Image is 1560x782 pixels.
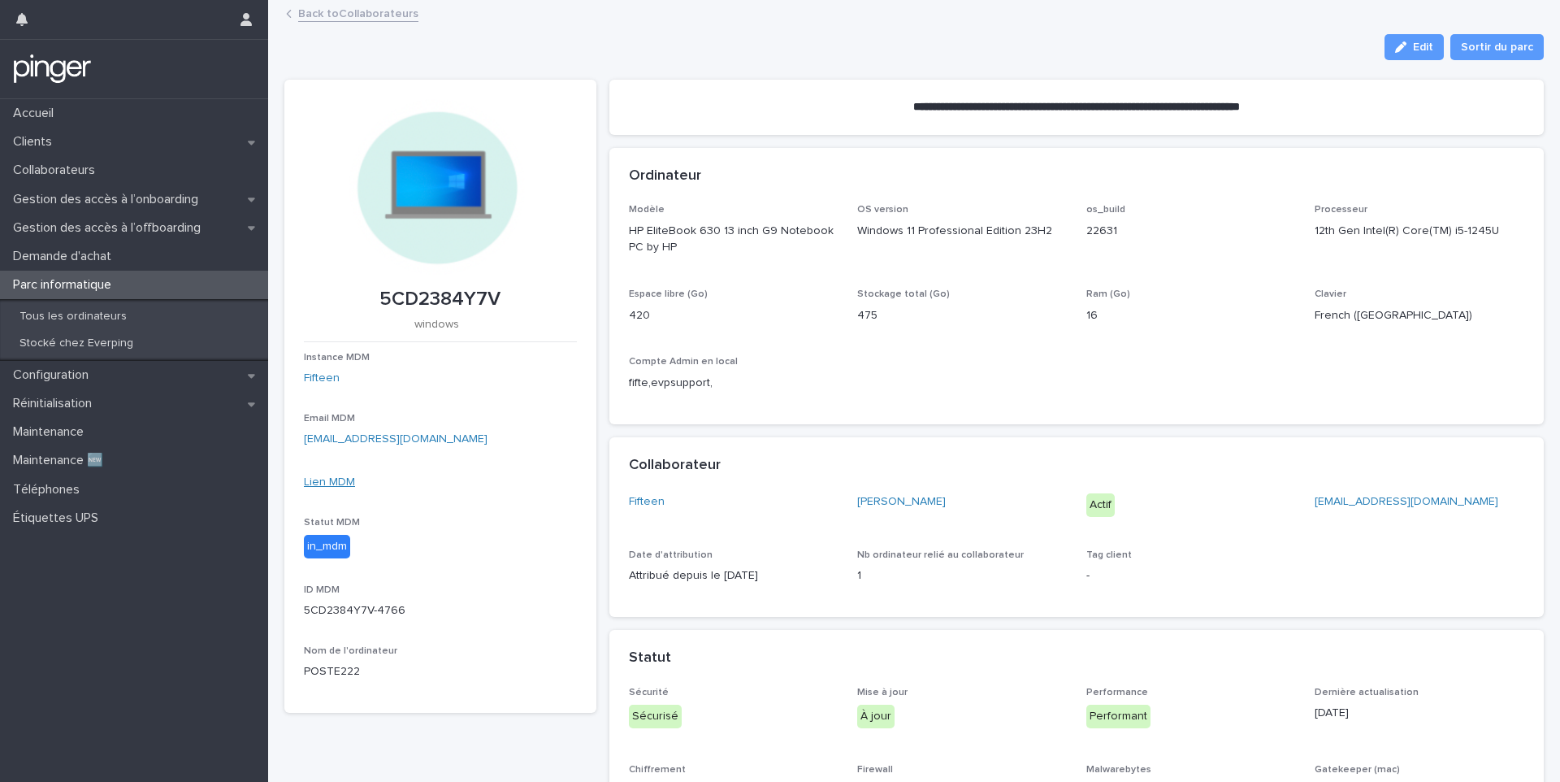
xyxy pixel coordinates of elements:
span: Mise à jour [857,688,908,697]
span: Edit [1413,41,1433,53]
span: Statut MDM [304,518,360,528]
span: Clavier [1315,289,1346,299]
span: Sécurité [629,688,669,697]
a: [EMAIL_ADDRESS][DOMAIN_NAME] [1315,496,1498,507]
p: Collaborateurs [6,163,108,178]
p: Gestion des accès à l’onboarding [6,192,211,207]
span: Nom de l'ordinateur [304,646,397,656]
p: Étiquettes UPS [6,510,111,526]
p: 22631 [1086,223,1296,240]
button: Sortir du parc [1450,34,1544,60]
p: Tous les ordinateurs [6,310,140,324]
span: Nb ordinateur relié au collaborateur [857,550,1024,560]
div: Sécurisé [629,705,682,728]
a: [PERSON_NAME] [857,493,946,510]
p: fifte,evpsupport, [629,375,838,392]
p: Accueil [6,106,67,121]
div: À jour [857,705,895,728]
p: POSTE222 [304,663,577,680]
a: [EMAIL_ADDRESS][DOMAIN_NAME] [304,433,487,445]
p: 12th Gen Intel(R) Core(TM) i5-1245U [1315,223,1524,240]
div: Performant [1086,705,1150,728]
span: Stockage total (Go) [857,289,950,299]
h2: Collaborateur [629,457,721,475]
span: Chiffrement [629,765,686,775]
span: Performance [1086,688,1148,697]
a: Fifteen [304,370,340,387]
p: 5CD2384Y7V [304,288,577,311]
span: Malwarebytes [1086,765,1151,775]
span: Instance MDM [304,353,370,363]
p: 16 [1086,307,1296,324]
a: Fifteen [629,493,665,510]
p: French ([GEOGRAPHIC_DATA]) [1315,307,1524,324]
a: Back toCollaborateurs [298,3,418,22]
span: Sortir du parc [1461,39,1533,55]
div: in_mdm [304,535,350,558]
span: Ram (Go) [1086,289,1130,299]
button: Edit [1384,34,1444,60]
p: Téléphones [6,482,93,497]
p: Maintenance [6,424,97,440]
p: Configuration [6,367,102,383]
span: ID MDM [304,585,340,595]
p: Clients [6,134,65,150]
span: Gatekeeper (mac) [1315,765,1400,775]
p: 1 [857,567,1067,584]
p: Attribué depuis le [DATE] [629,567,838,584]
p: Windows 11 Professional Edition 23H2 [857,223,1067,240]
p: 420 [629,307,838,324]
span: Espace libre (Go) [629,289,708,299]
h2: Ordinateur [629,167,701,185]
p: Parc informatique [6,277,124,293]
span: Modèle [629,205,665,215]
h2: Statut [629,649,671,667]
span: Dernière actualisation [1315,688,1419,697]
p: HP EliteBook 630 13 inch G9 Notebook PC by HP [629,223,838,257]
span: Compte Admin en local [629,357,738,367]
span: Firewall [857,765,893,775]
p: Stocké chez Everping [6,337,146,350]
p: windows [304,318,570,332]
span: Tag client [1086,550,1132,560]
p: Gestion des accès à l’offboarding [6,220,214,236]
span: OS version [857,205,908,215]
img: mTgBEunGTSyRkCgitkcU [13,53,92,85]
p: - [1086,567,1296,584]
p: 5CD2384Y7V-4766 [304,602,577,619]
div: Actif [1086,493,1115,517]
p: 475 [857,307,1067,324]
p: Réinitialisation [6,396,105,411]
span: Date d'attribution [629,550,713,560]
span: Processeur [1315,205,1367,215]
span: Email MDM [304,414,355,424]
p: Maintenance 🆕 [6,453,116,468]
p: [DATE] [1315,705,1524,722]
p: Demande d'achat [6,249,124,264]
a: Lien MDM [304,476,355,488]
span: os_build [1086,205,1125,215]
